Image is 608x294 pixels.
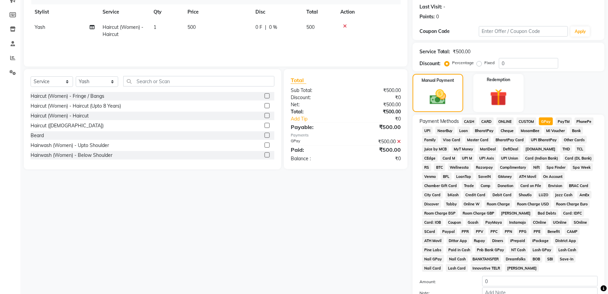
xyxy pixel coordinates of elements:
[265,24,266,31] span: |
[346,108,406,115] div: ₹500.00
[346,146,406,154] div: ₹500.00
[482,276,598,287] input: Amount
[444,3,446,11] div: -
[494,136,526,144] span: BharatPay Card
[505,264,539,272] span: [PERSON_NAME]
[560,145,572,153] span: THD
[556,117,572,125] span: PayTM
[517,172,539,180] span: ATH Movil
[419,60,441,67] div: Discount:
[286,94,346,101] div: Discount:
[509,246,528,254] span: NT Cash
[488,227,500,235] span: PPC
[255,24,262,31] span: 0 F
[531,218,549,226] span: COnline
[558,255,576,263] span: Save-In
[501,145,521,153] span: DefiDeal
[551,218,569,226] span: UOnline
[441,172,452,180] span: BFL
[422,237,444,244] span: ATH Movil
[530,237,551,244] span: iPackage
[454,172,474,180] span: LoanTap
[546,182,565,189] span: Envision
[286,108,346,115] div: Total:
[103,24,143,37] span: Haircut (Women) - Haircut
[422,218,443,226] span: Card: IOB
[474,227,486,235] span: PPV
[462,200,482,208] span: Online W
[490,191,514,199] span: Debit Card
[422,77,454,84] label: Manual Payment
[452,60,474,66] label: Percentage
[572,218,589,226] span: SOnline
[419,118,459,125] span: Payment Methods
[462,182,476,189] span: Trade
[496,182,516,189] span: Donation
[414,279,477,285] label: Amount:
[460,154,475,162] span: UPI M
[447,237,469,244] span: Dittor App
[31,93,104,100] div: Haircut (Women) - Fringe / Bangs
[422,127,433,134] span: UPI
[575,117,594,125] span: PhonePe
[286,87,346,94] div: Sub Total:
[483,218,504,226] span: PayMaya
[446,218,463,226] span: Coupon
[31,112,89,120] div: Haircut (Women) - Haircut
[523,154,560,162] span: Card (Indian Bank)
[485,60,495,66] label: Fixed
[31,152,112,159] div: Hairwash (Women) - Below Shoulder
[422,264,443,272] span: Nail Card
[529,136,559,144] span: UPI BharatPay
[477,154,496,162] span: UPI Axis
[123,76,274,87] input: Search or Scan
[356,115,406,123] div: ₹0
[441,136,463,144] span: Visa Card
[446,246,472,254] span: Paid in Cash
[503,227,515,235] span: PPN
[472,237,488,244] span: Rupay
[286,146,346,154] div: Paid:
[479,26,568,37] input: Enter Offer / Coupon Code
[422,145,449,153] span: Juice by MCB
[475,246,507,254] span: Pnb Bank GPay
[302,4,336,20] th: Total
[291,132,401,138] div: Payments
[422,246,444,254] span: Pine Labs
[346,87,406,94] div: ₹500.00
[554,200,590,208] span: Room Charge Euro
[346,155,406,162] div: ₹0
[523,145,558,153] span: [DOMAIN_NAME]
[31,132,44,139] div: Beard
[306,24,315,30] span: 500
[471,255,501,263] span: BANKTANSFER
[499,209,533,217] span: [PERSON_NAME]
[508,237,527,244] span: iPrepaid
[422,191,443,199] span: City Card
[471,264,503,272] span: Innovative TELR
[485,200,512,208] span: Room Charge
[419,13,435,20] div: Points:
[99,4,149,20] th: Service
[473,127,496,134] span: BharatPay
[286,155,346,162] div: Balance :
[490,237,505,244] span: Diners
[336,4,401,20] th: Action
[286,115,356,123] a: Add Tip
[460,227,471,235] span: PPR
[462,117,477,125] span: CASH
[464,191,488,199] span: Credit Card
[465,136,491,144] span: Master Card
[435,127,455,134] span: NearBuy
[458,127,470,134] span: Loan
[531,163,542,171] span: Nift
[461,209,497,217] span: Room Charge GBP
[536,209,558,217] span: Bad Debts
[479,117,494,125] span: CARD
[286,101,346,108] div: Net:
[517,117,536,125] span: CUSTOM
[518,182,543,189] span: Card on File
[531,246,554,254] span: Lash GPay
[291,77,306,84] span: Total
[466,218,481,226] span: Gcash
